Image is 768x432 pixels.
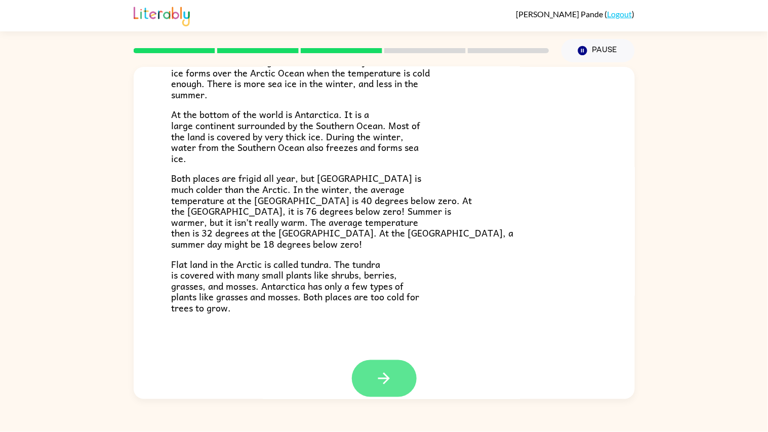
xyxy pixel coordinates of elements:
img: Literably [134,4,190,26]
div: ( ) [516,9,635,19]
span: At the bottom of the world is Antarctica. It is a large continent surrounded by the Southern Ocea... [172,107,421,165]
span: Both places are frigid all year, but [GEOGRAPHIC_DATA] is much colder than the Arctic. In the win... [172,171,514,251]
span: Flat land in the Arctic is called tundra. The tundra is covered with many small plants like shrub... [172,257,420,315]
span: Where are these two places? The Arctic is at the top of the world. It is a large ocean surrounded... [172,43,430,101]
span: [PERSON_NAME] Pande [516,9,605,19]
a: Logout [608,9,632,19]
button: Pause [561,39,635,62]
